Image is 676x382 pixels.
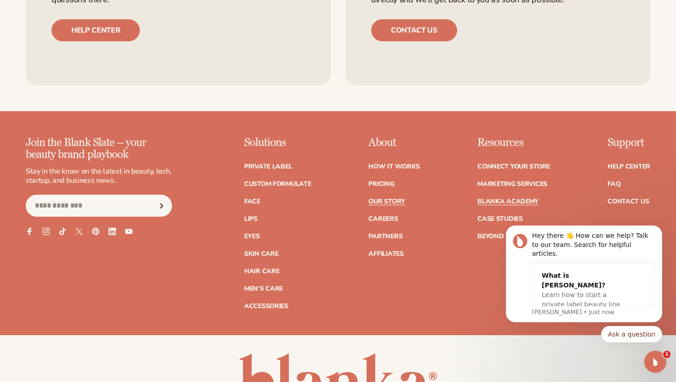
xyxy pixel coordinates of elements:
a: Our Story [368,198,405,205]
a: Accessories [244,303,288,309]
a: Pricing [368,181,394,187]
p: Stay in the know on the latest in beauty, tech, startup, and business news. [26,167,172,186]
a: Eyes [244,233,260,240]
p: Solutions [244,137,311,149]
a: Blanka Academy [477,198,539,205]
span: 1 [663,351,670,358]
a: Men's Care [244,286,283,292]
a: Lips [244,216,258,222]
a: Private label [244,163,292,170]
a: Help Center [607,163,650,170]
a: Marketing services [477,181,547,187]
a: Case Studies [477,216,523,222]
a: FAQ [607,181,620,187]
a: Beyond the brand [477,233,544,240]
a: Partners [368,233,402,240]
a: Custom formulate [244,181,311,187]
a: How It Works [368,163,420,170]
a: Hair Care [244,268,279,275]
a: Affiliates [368,251,403,257]
p: Support [607,137,650,149]
p: Resources [477,137,550,149]
a: Skin Care [244,251,278,257]
a: Connect your store [477,163,550,170]
a: Careers [368,216,398,222]
a: Contact Us [607,198,649,205]
iframe: Intercom notifications message [492,204,676,357]
p: About [368,137,420,149]
p: Join the Blank Slate – your beauty brand playbook [26,137,172,161]
a: Contact us [371,19,457,41]
button: Subscribe [151,195,172,217]
a: Face [244,198,260,205]
iframe: Intercom live chat [644,351,666,373]
a: Help center [52,19,140,41]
